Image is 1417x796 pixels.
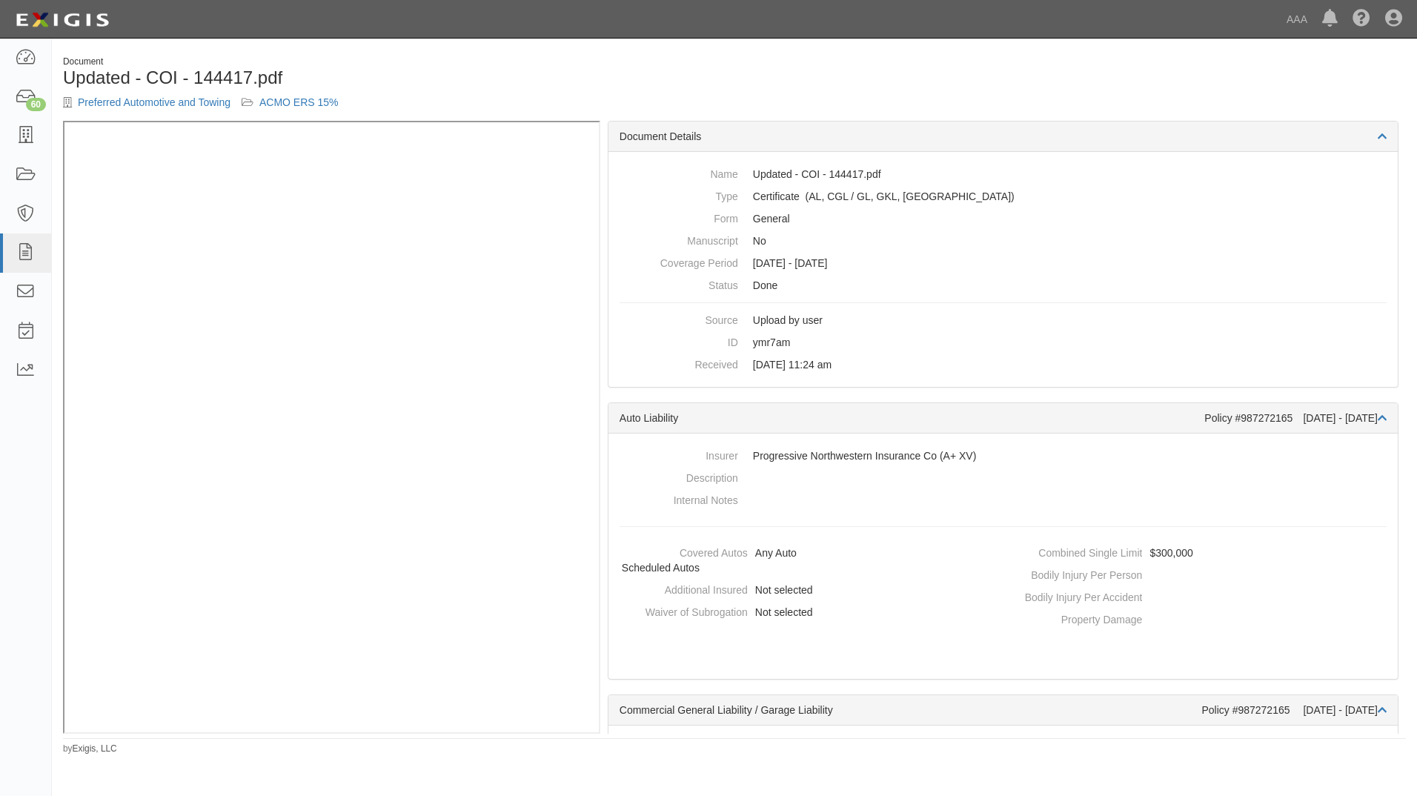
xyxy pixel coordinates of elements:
dt: Status [620,274,738,293]
dt: Property Damage [1009,608,1142,627]
a: Preferred Automotive and Towing [78,96,230,108]
a: Exigis, LLC [73,743,117,754]
dt: Name [620,163,738,182]
dd: $300,000 [1009,542,1392,564]
dt: Type [620,185,738,204]
dt: Additional Insured [614,579,748,597]
dt: Received [620,354,738,372]
div: Document Details [608,122,1398,152]
dt: Coverage Period [620,252,738,271]
dt: Bodily Injury Per Person [1009,564,1142,583]
dd: Any Auto, Scheduled Autos [614,542,998,579]
dd: [DATE] 11:24 am [620,354,1387,376]
dt: Insurer [620,445,738,463]
dt: Description [620,467,738,485]
dd: Updated - COI - 144417.pdf [620,163,1387,185]
dd: ymr7am [620,331,1387,354]
dt: Covered Autos [614,542,748,560]
dt: Internal Notes [620,489,738,508]
dt: Form [620,208,738,226]
dd: Not selected [614,579,998,601]
a: ACMO ERS 15% [259,96,339,108]
dd: No [620,230,1387,252]
div: Policy #987272165 [DATE] - [DATE] [1204,411,1387,425]
dt: Source [620,309,738,328]
dd: Progressive Northwestern Insurance Co (A+ XV) [620,445,1387,467]
small: by [63,743,117,755]
i: Help Center - Complianz [1353,10,1370,28]
dd: [DATE] - [DATE] [620,252,1387,274]
dt: Waiver of Subrogation [614,601,748,620]
dd: Upload by user [620,309,1387,331]
dd: General [620,208,1387,230]
div: Commercial General Liability / Garage Liability [620,703,1202,717]
div: Document [63,56,723,68]
dt: ID [620,331,738,350]
h1: Updated - COI - 144417.pdf [63,68,723,87]
div: Auto Liability [620,411,1205,425]
div: 60 [26,98,46,111]
dd: Done [620,274,1387,296]
dd: Not selected [614,601,998,623]
dt: Bodily Injury Per Accident [1009,586,1142,605]
dd: Auto Liability Commercial General Liability / Garage Liability Garage Keepers Liability On-Hook [620,185,1387,208]
a: AAA [1279,4,1315,34]
div: Policy #987272165 [DATE] - [DATE] [1201,703,1387,717]
dt: Manuscript [620,230,738,248]
dt: Combined Single Limit [1009,542,1142,560]
img: logo-5460c22ac91f19d4615b14bd174203de0afe785f0fc80cf4dbbc73dc1793850b.png [11,7,113,33]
